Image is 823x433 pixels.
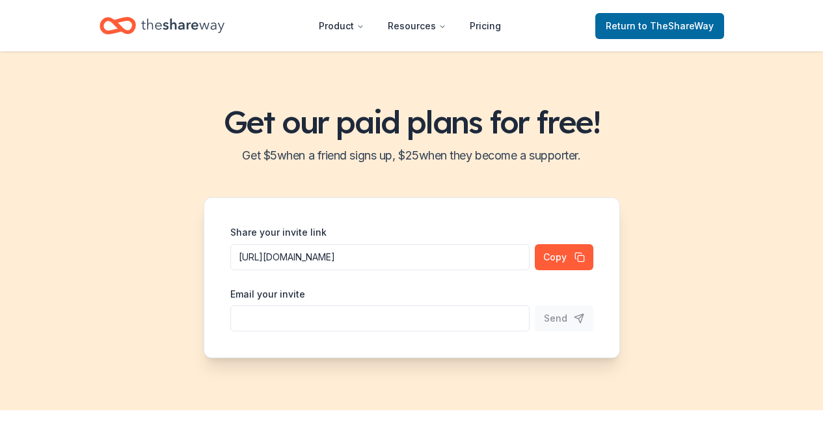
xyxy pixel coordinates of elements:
nav: Main [308,10,511,41]
h2: Get $ 5 when a friend signs up, $ 25 when they become a supporter. [16,145,807,166]
label: Email your invite [230,288,305,301]
button: Copy [535,244,593,270]
a: Pricing [459,13,511,39]
button: Resources [377,13,457,39]
span: Return [606,18,714,34]
label: Share your invite link [230,226,327,239]
h1: Get our paid plans for free! [16,104,807,140]
a: Home [100,10,224,41]
a: Returnto TheShareWay [595,13,724,39]
span: to TheShareWay [638,20,714,31]
button: Product [308,13,375,39]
